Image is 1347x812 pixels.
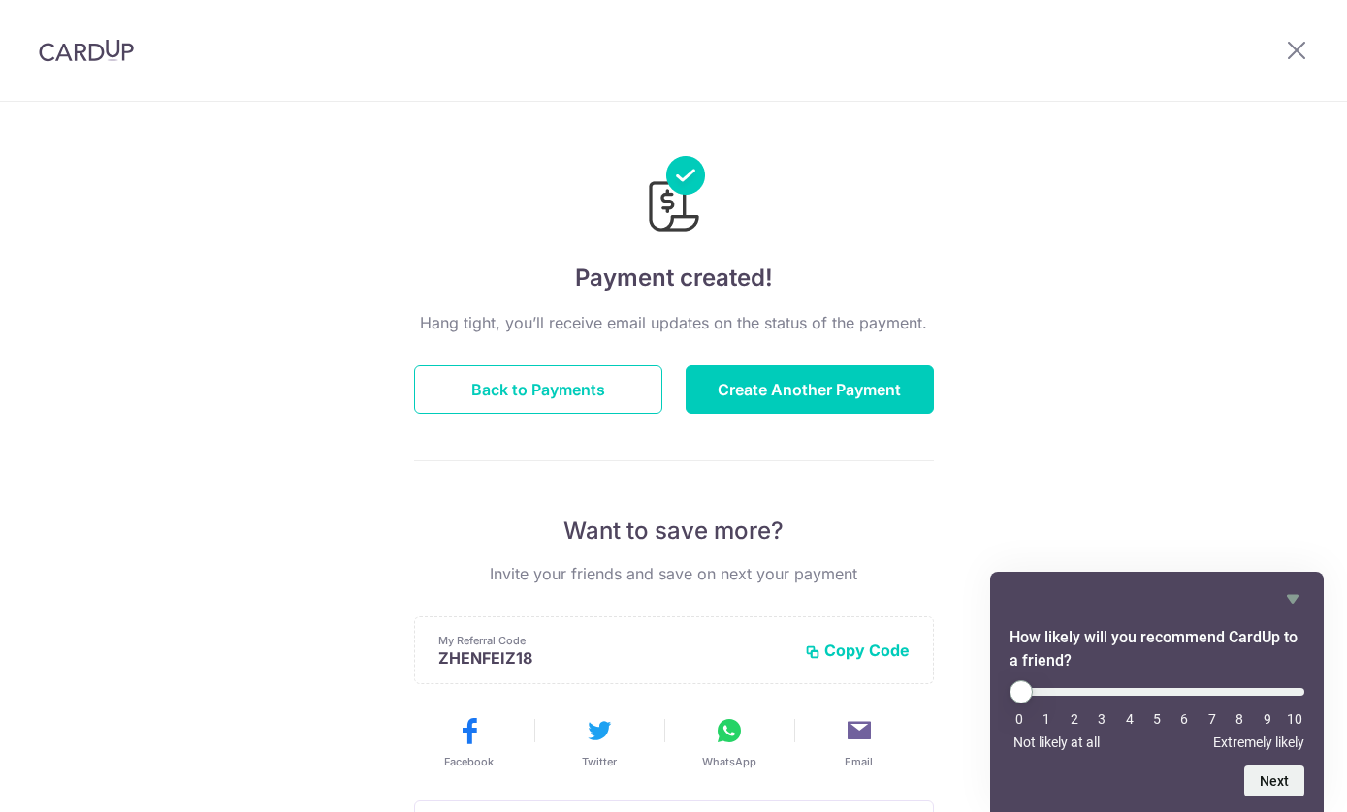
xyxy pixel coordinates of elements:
[1258,711,1277,727] li: 9
[414,311,934,334] p: Hang tight, you’ll receive email updates on the status of the payment.
[1174,711,1194,727] li: 6
[582,754,617,769] span: Twitter
[1010,680,1304,750] div: How likely will you recommend CardUp to a friend? Select an option from 0 to 10, with 0 being Not...
[1285,711,1304,727] li: 10
[1010,587,1304,796] div: How likely will you recommend CardUp to a friend? Select an option from 0 to 10, with 0 being Not...
[1203,711,1222,727] li: 7
[39,39,134,62] img: CardUp
[414,261,934,296] h4: Payment created!
[1244,765,1304,796] button: Next question
[686,365,934,414] button: Create Another Payment
[1281,587,1304,610] button: Hide survey
[414,515,934,547] p: Want to save more?
[1037,711,1056,727] li: 1
[438,648,789,668] p: ZHENFEIZ18
[1147,711,1167,727] li: 5
[444,754,494,769] span: Facebook
[1230,711,1249,727] li: 8
[805,640,910,660] button: Copy Code
[1092,711,1111,727] li: 3
[1065,711,1084,727] li: 2
[1013,734,1100,750] span: Not likely at all
[672,715,786,769] button: WhatsApp
[1120,711,1139,727] li: 4
[1010,626,1304,672] h2: How likely will you recommend CardUp to a friend? Select an option from 0 to 10, with 0 being Not...
[414,365,662,414] button: Back to Payments
[702,754,756,769] span: WhatsApp
[1213,734,1304,750] span: Extremely likely
[438,633,789,648] p: My Referral Code
[414,562,934,585] p: Invite your friends and save on next your payment
[1010,711,1029,727] li: 0
[412,715,527,769] button: Facebook
[643,156,705,237] img: Payments
[542,715,657,769] button: Twitter
[802,715,916,769] button: Email
[845,754,873,769] span: Email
